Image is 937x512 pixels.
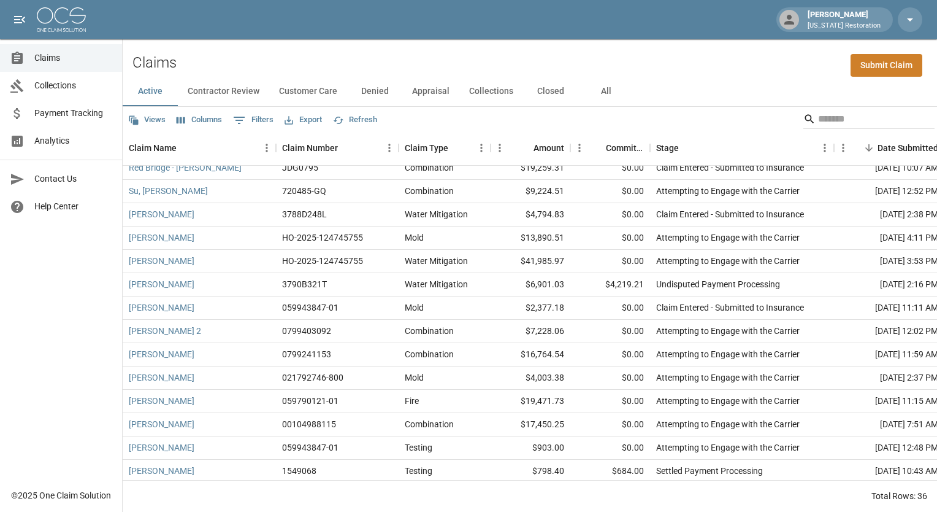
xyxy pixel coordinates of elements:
[129,185,208,197] a: Su, [PERSON_NAME]
[405,465,432,477] div: Testing
[123,77,178,106] button: Active
[570,436,650,460] div: $0.00
[656,441,800,454] div: Attempting to Engage with the Carrier
[656,371,800,384] div: Attempting to Engage with the Carrier
[851,54,922,77] a: Submit Claim
[405,255,468,267] div: Water Mitigation
[276,131,399,165] div: Claim Number
[656,208,804,220] div: Claim Entered - Submitted to Insurance
[125,111,169,130] button: Views
[491,250,570,273] div: $41,985.97
[491,131,570,165] div: Amount
[570,413,650,436] div: $0.00
[570,227,650,250] div: $0.00
[405,161,454,174] div: Combination
[570,367,650,390] div: $0.00
[405,371,424,384] div: Mold
[282,465,316,477] div: 1549068
[132,54,177,72] h2: Claims
[405,348,454,360] div: Combination
[123,131,276,165] div: Claim Name
[34,134,112,147] span: Analytics
[129,441,194,454] a: [PERSON_NAME]
[34,52,112,64] span: Claims
[491,460,570,483] div: $798.40
[338,139,355,157] button: Sort
[570,157,650,180] div: $0.00
[282,371,343,384] div: 021792746-800
[380,139,399,157] button: Menu
[174,111,225,130] button: Select columns
[656,348,800,360] div: Attempting to Engage with the Carrier
[129,278,194,290] a: [PERSON_NAME]
[523,77,578,106] button: Closed
[491,297,570,320] div: $2,377.18
[803,109,935,131] div: Search
[491,390,570,413] div: $19,471.73
[405,301,424,314] div: Mold
[491,139,509,157] button: Menu
[491,157,570,180] div: $19,259.31
[282,301,338,314] div: 059943847-01
[803,9,885,31] div: [PERSON_NAME]
[282,231,363,244] div: HO-2025-124745755
[281,111,325,130] button: Export
[656,278,780,290] div: Undisputed Payment Processing
[570,320,650,343] div: $0.00
[129,325,201,337] a: [PERSON_NAME] 2
[570,273,650,297] div: $4,219.21
[230,111,277,130] button: Show filters
[282,441,338,454] div: 059943847-01
[578,77,633,106] button: All
[606,131,644,165] div: Committed Amount
[656,325,800,337] div: Attempting to Engage with the Carrier
[570,297,650,320] div: $0.00
[129,465,194,477] a: [PERSON_NAME]
[34,107,112,120] span: Payment Tracking
[491,203,570,227] div: $4,794.83
[37,7,86,32] img: ocs-logo-white-transparent.png
[129,208,194,220] a: [PERSON_NAME]
[282,208,327,220] div: 3788D248L
[282,278,327,290] div: 3790B321T
[129,301,194,314] a: [PERSON_NAME]
[177,139,194,157] button: Sort
[330,111,380,130] button: Refresh
[491,343,570,367] div: $16,764.54
[399,131,491,165] div: Claim Type
[816,139,834,157] button: Menu
[491,180,570,203] div: $9,224.51
[178,77,269,106] button: Contractor Review
[570,131,650,165] div: Committed Amount
[129,348,194,360] a: [PERSON_NAME]
[123,77,937,106] div: dynamic tabs
[129,131,177,165] div: Claim Name
[679,139,696,157] button: Sort
[570,203,650,227] div: $0.00
[491,413,570,436] div: $17,450.25
[834,139,852,157] button: Menu
[650,131,834,165] div: Stage
[656,161,804,174] div: Claim Entered - Submitted to Insurance
[405,231,424,244] div: Mold
[282,325,331,337] div: 0799403092
[589,139,606,157] button: Sort
[129,231,194,244] a: [PERSON_NAME]
[405,395,419,407] div: Fire
[129,161,242,174] a: Red Bridge - [PERSON_NAME]
[656,255,800,267] div: Attempting to Engage with the Carrier
[282,395,338,407] div: 059790121-01
[656,395,800,407] div: Attempting to Engage with the Carrier
[491,367,570,390] div: $4,003.38
[282,185,326,197] div: 720485-GQ
[258,139,276,157] button: Menu
[282,131,338,165] div: Claim Number
[656,231,800,244] div: Attempting to Engage with the Carrier
[656,465,763,477] div: Settled Payment Processing
[405,131,448,165] div: Claim Type
[269,77,347,106] button: Customer Care
[459,77,523,106] button: Collections
[491,320,570,343] div: $7,228.06
[282,348,331,360] div: 0799241153
[491,273,570,297] div: $6,901.03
